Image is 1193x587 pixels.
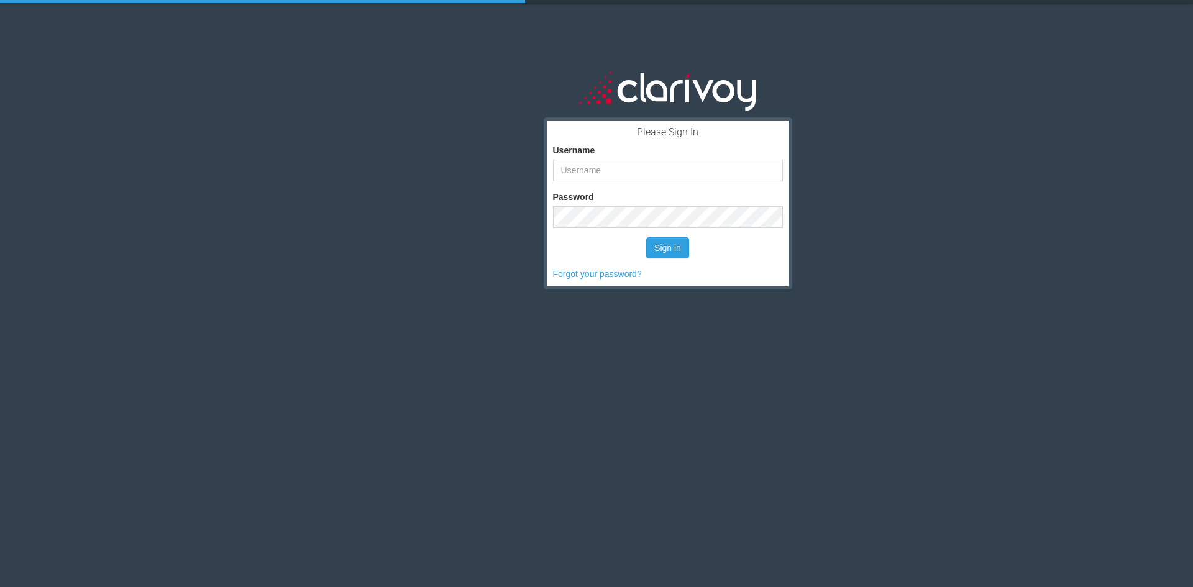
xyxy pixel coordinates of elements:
label: Password [553,191,594,203]
img: clarivoy_whitetext_transbg.svg [579,68,756,112]
input: Username [553,160,783,181]
a: Forgot your password? [553,269,642,279]
label: Username [553,144,595,157]
h3: Please Sign In [553,127,783,138]
button: Sign in [646,237,689,258]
